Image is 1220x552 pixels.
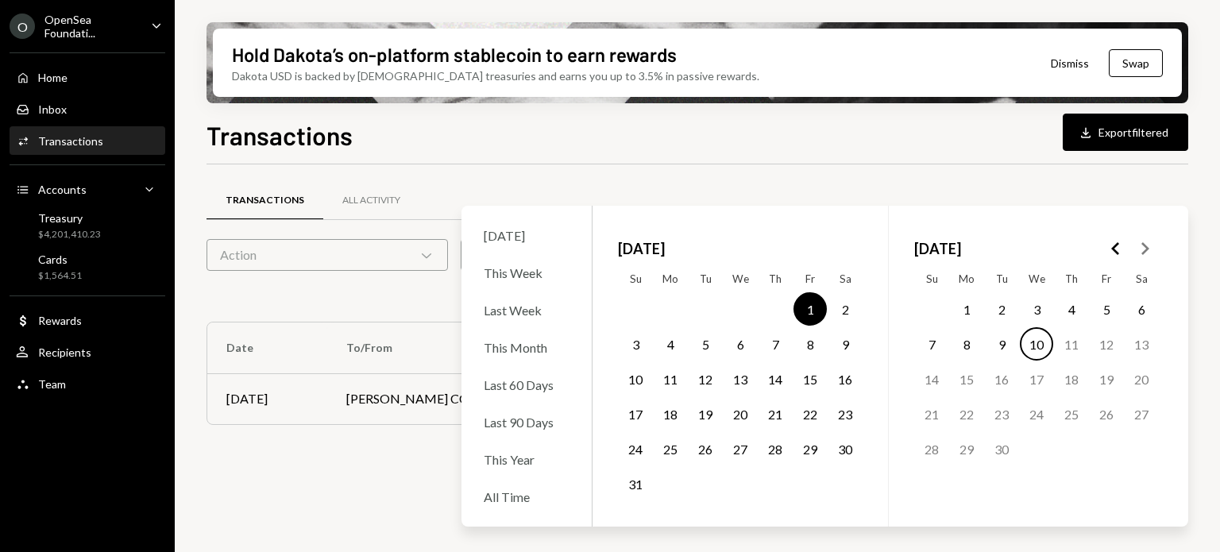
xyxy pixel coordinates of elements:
button: Wednesday, September 17th, 2025 [1020,362,1053,396]
div: All Time [474,480,579,514]
button: Sunday, August 24th, 2025 [619,432,652,465]
a: Team [10,369,165,398]
div: Last 60 Days [474,368,579,402]
button: Thursday, September 18th, 2025 [1055,362,1088,396]
button: Dismiss [1031,44,1109,82]
button: Saturday, September 20th, 2025 [1125,362,1158,396]
div: Accounts [38,183,87,196]
button: Tuesday, August 26th, 2025 [689,432,722,465]
div: Cards [38,253,82,266]
th: Tuesday [688,266,723,291]
button: Thursday, August 14th, 2025 [759,362,792,396]
a: Accounts [10,175,165,203]
button: Wednesday, September 24th, 2025 [1020,397,1053,430]
button: Monday, September 22nd, 2025 [950,397,983,430]
table: September 2025 [914,266,1159,501]
div: All Activity [342,194,400,207]
a: Treasury$4,201,410.23 [10,207,165,245]
h1: Transactions [207,119,353,151]
th: Date [207,322,327,373]
button: Wednesday, August 27th, 2025 [724,432,757,465]
a: Transactions [207,180,323,221]
button: Saturday, September 13th, 2025 [1125,327,1158,361]
button: Today, Wednesday, September 10th, 2025 [1020,327,1053,361]
button: Monday, September 1st, 2025 [950,292,983,326]
button: Go to the Previous Month [1102,234,1130,263]
div: This Week [474,256,579,290]
button: Thursday, September 11th, 2025 [1055,327,1088,361]
button: Wednesday, August 6th, 2025 [724,327,757,361]
table: August 2025 [618,266,863,501]
a: Rewards [10,306,165,334]
button: Sunday, August 3rd, 2025 [619,327,652,361]
button: Tuesday, September 23rd, 2025 [985,397,1018,430]
button: Friday, September 19th, 2025 [1090,362,1123,396]
a: Inbox [10,95,165,123]
button: Friday, August 1st, 2025, selected [793,292,827,326]
th: Saturday [828,266,863,291]
button: Sunday, September 7th, 2025 [915,327,948,361]
button: Friday, September 26th, 2025 [1090,397,1123,430]
div: Last Week [474,293,579,327]
div: Action [207,239,448,271]
button: Sunday, August 31st, 2025 [619,467,652,500]
div: [DATE] [226,389,308,408]
th: Wednesday [723,266,758,291]
a: All Activity [323,180,419,221]
button: Monday, September 29th, 2025 [950,432,983,465]
div: Hold Dakota’s on-platform stablecoin to earn rewards [232,41,677,68]
th: Thursday [758,266,793,291]
th: Sunday [914,266,949,291]
button: Exportfiltered [1063,114,1188,151]
button: Friday, August 8th, 2025 [793,327,827,361]
div: Transactions [38,134,103,148]
th: Sunday [618,266,653,291]
button: Friday, August 22nd, 2025 [793,397,827,430]
button: Sunday, August 10th, 2025 [619,362,652,396]
button: Tuesday, August 19th, 2025 [689,397,722,430]
button: Tuesday, September 9th, 2025 [985,327,1018,361]
button: Tuesday, August 5th, 2025 [689,327,722,361]
div: $1,564.51 [38,269,82,283]
button: Swap [1109,49,1163,77]
div: Status [461,239,702,271]
div: Inbox [38,102,67,116]
button: Monday, August 25th, 2025 [654,432,687,465]
th: Saturday [1124,266,1159,291]
button: Saturday, September 6th, 2025 [1125,292,1158,326]
button: Sunday, September 21st, 2025 [915,397,948,430]
button: Tuesday, September 16th, 2025 [985,362,1018,396]
th: Wednesday [1019,266,1054,291]
button: Sunday, September 14th, 2025 [915,362,948,396]
button: Wednesday, August 13th, 2025 [724,362,757,396]
button: Wednesday, August 20th, 2025 [724,397,757,430]
button: Monday, September 8th, 2025 [950,327,983,361]
div: OpenSea Foundati... [44,13,138,40]
th: Monday [949,266,984,291]
button: Thursday, September 25th, 2025 [1055,397,1088,430]
button: Friday, September 5th, 2025 [1090,292,1123,326]
div: This Year [474,442,579,477]
button: Saturday, August 23rd, 2025 [828,397,862,430]
th: To/From [327,322,569,373]
th: Friday [1089,266,1124,291]
div: Recipients [38,345,91,359]
button: Monday, August 11th, 2025 [654,362,687,396]
button: Tuesday, September 2nd, 2025 [985,292,1018,326]
button: Go to the Next Month [1130,234,1159,263]
button: Friday, August 29th, 2025 [793,432,827,465]
th: Monday [653,266,688,291]
div: Home [38,71,68,84]
button: Saturday, August 9th, 2025 [828,327,862,361]
button: Saturday, September 27th, 2025 [1125,397,1158,430]
div: This Month [474,330,579,365]
button: Tuesday, August 12th, 2025 [689,362,722,396]
button: Sunday, August 17th, 2025 [619,397,652,430]
div: $4,201,410.23 [38,228,101,241]
button: Saturday, August 2nd, 2025 [828,292,862,326]
a: Transactions [10,126,165,155]
button: Friday, August 15th, 2025 [793,362,827,396]
div: Team [38,377,66,391]
div: Dakota USD is backed by [DEMOGRAPHIC_DATA] treasuries and earns you up to 3.5% in passive rewards. [232,68,759,84]
button: Friday, September 12th, 2025 [1090,327,1123,361]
